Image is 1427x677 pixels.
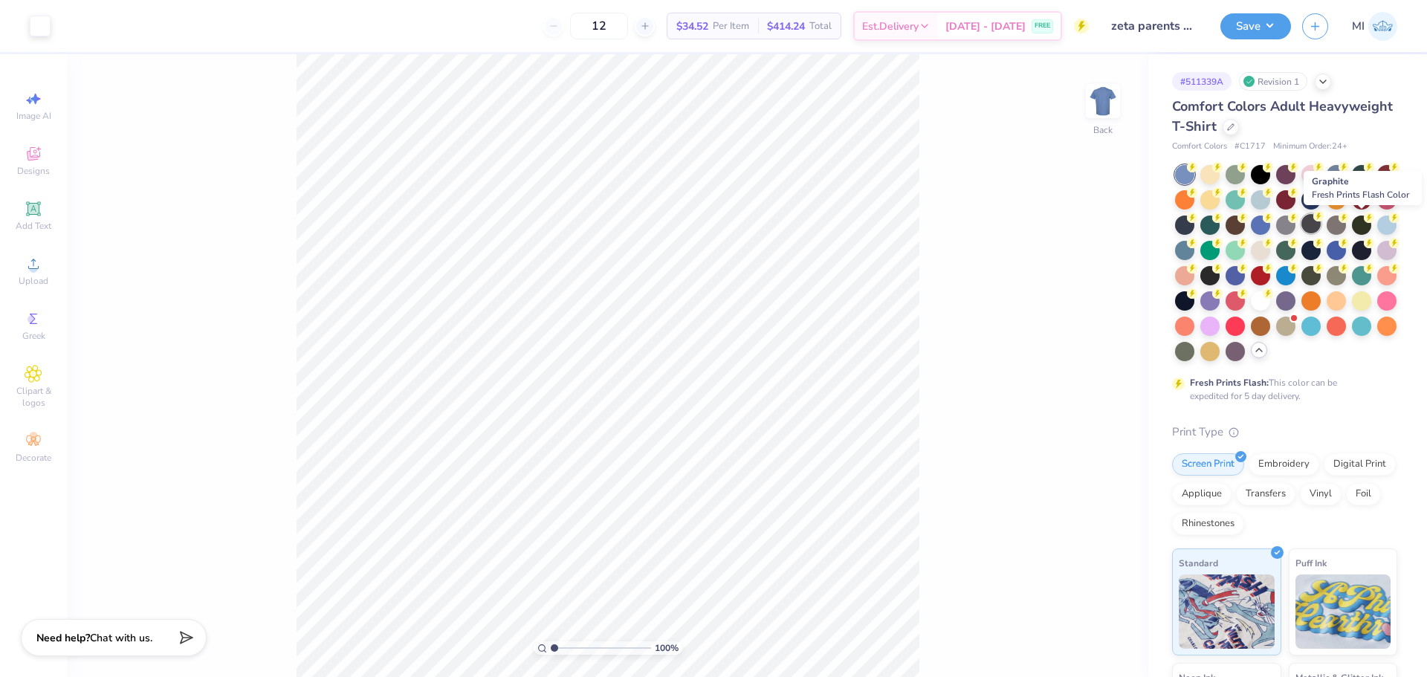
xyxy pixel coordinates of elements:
[713,19,749,34] span: Per Item
[1236,483,1295,505] div: Transfers
[1368,12,1397,41] img: Ma. Isabella Adad
[1324,453,1396,476] div: Digital Print
[767,19,805,34] span: $414.24
[945,19,1026,34] span: [DATE] - [DATE]
[1093,123,1113,137] div: Back
[16,220,51,232] span: Add Text
[16,452,51,464] span: Decorate
[570,13,628,39] input: – –
[1172,97,1393,135] span: Comfort Colors Adult Heavyweight T-Shirt
[1295,555,1327,571] span: Puff Ink
[1235,140,1266,153] span: # C1717
[655,641,679,655] span: 100 %
[1172,72,1232,91] div: # 511339A
[1172,453,1244,476] div: Screen Print
[16,110,51,122] span: Image AI
[809,19,832,34] span: Total
[1172,140,1227,153] span: Comfort Colors
[1190,376,1373,403] div: This color can be expedited for 5 day delivery.
[1035,21,1050,31] span: FREE
[90,631,152,645] span: Chat with us.
[1304,171,1422,205] div: Graphite
[1172,424,1397,441] div: Print Type
[1352,18,1365,35] span: MI
[676,19,708,34] span: $34.52
[1352,12,1397,41] a: MI
[1239,72,1307,91] div: Revision 1
[1190,377,1269,389] strong: Fresh Prints Flash:
[1100,11,1209,41] input: Untitled Design
[1312,189,1409,201] span: Fresh Prints Flash Color
[862,19,919,34] span: Est. Delivery
[22,330,45,342] span: Greek
[1249,453,1319,476] div: Embroidery
[1273,140,1347,153] span: Minimum Order: 24 +
[1172,513,1244,535] div: Rhinestones
[1346,483,1381,505] div: Foil
[7,385,59,409] span: Clipart & logos
[1220,13,1291,39] button: Save
[1172,483,1232,505] div: Applique
[36,631,90,645] strong: Need help?
[1088,86,1118,116] img: Back
[17,165,50,177] span: Designs
[19,275,48,287] span: Upload
[1179,574,1275,649] img: Standard
[1179,555,1218,571] span: Standard
[1300,483,1342,505] div: Vinyl
[1295,574,1391,649] img: Puff Ink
